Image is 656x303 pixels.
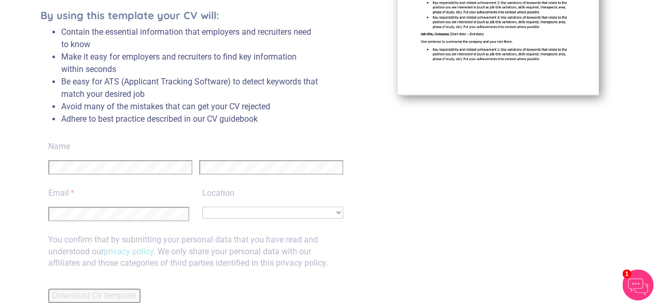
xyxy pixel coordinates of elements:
[61,76,320,100] li: Be easy for ATS (Applicant Tracking Software) to detect keywords that match your desired job
[202,207,343,219] select: Country
[202,184,343,199] legend: Location
[199,160,344,175] input: Last
[61,113,320,125] li: Adhere to best practice described in our CV guidebook
[61,51,320,76] li: Make it easy for employers and recruiters to find key information within seconds
[104,247,153,256] a: privacy policy
[40,9,320,22] h5: By using this template your CV will:
[622,269,631,278] span: 1
[622,269,653,300] img: Chatbot
[48,288,141,303] button: Download CV template
[61,26,320,51] li: Contain the essential information that employers and recruiters need to know
[52,291,136,300] span: Download CV template
[61,100,320,113] li: Avoid many of the mistakes that can get your CV rejected
[48,138,344,153] legend: Name
[48,184,189,199] label: Email
[48,160,193,175] input: First
[48,234,344,269] p: You confirm that by submitting your personal data that you have read and understood our . We only...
